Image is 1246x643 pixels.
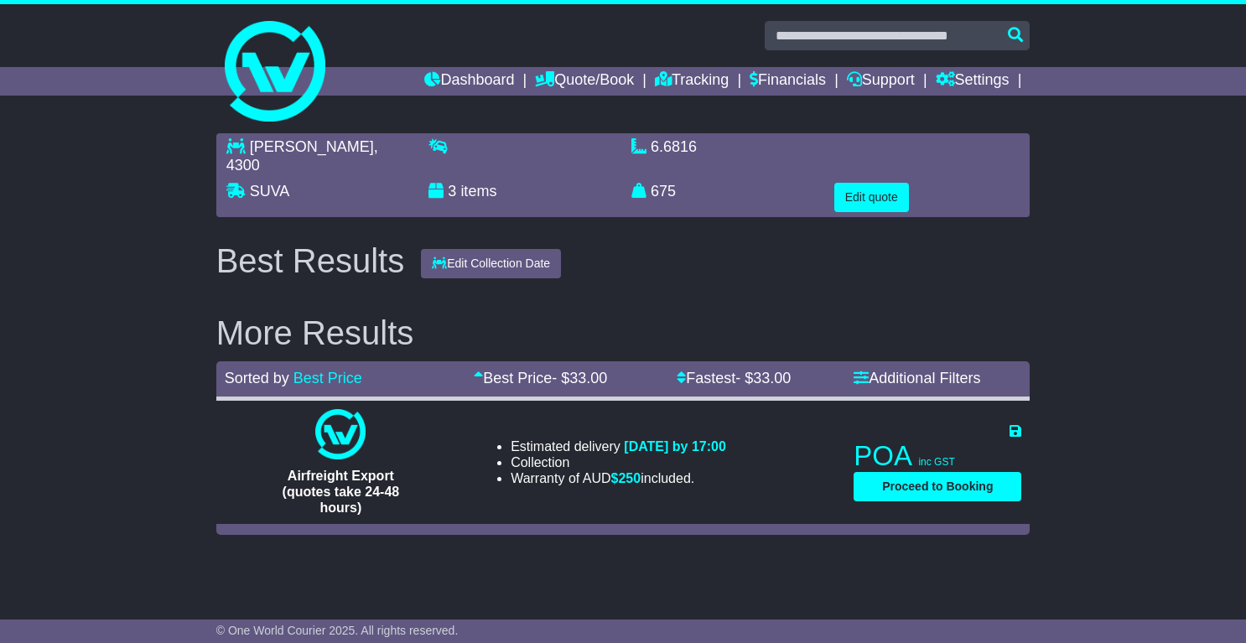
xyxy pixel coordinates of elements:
a: Settings [936,67,1010,96]
span: - $ [552,370,607,386]
li: Collection [511,454,726,470]
div: Best Results [208,242,413,279]
span: [PERSON_NAME] [250,138,374,155]
h2: More Results [216,314,1031,351]
span: Airfreight Export (quotes take 24-48 hours) [283,469,400,515]
span: 250 [618,471,641,485]
li: Estimated delivery [511,438,726,454]
a: Support [847,67,915,96]
button: Edit quote [834,183,909,212]
span: © One World Courier 2025. All rights reserved. [216,624,459,637]
span: SUVA [250,183,290,200]
span: items [460,183,496,200]
a: Dashboard [424,67,514,96]
li: Warranty of AUD included. [511,470,726,486]
span: 33.00 [569,370,607,386]
a: Quote/Book [535,67,634,96]
a: Additional Filters [854,370,980,386]
span: 33.00 [753,370,791,386]
a: Fastest- $33.00 [677,370,791,386]
p: POA [854,439,1021,473]
button: Edit Collection Date [421,249,561,278]
span: [DATE] by 17:00 [624,439,726,454]
a: Best Price [293,370,362,386]
span: 675 [651,183,676,200]
a: Financials [750,67,826,96]
span: , 4300 [226,138,378,174]
img: One World Courier: Airfreight Export (quotes take 24-48 hours) [315,409,366,459]
span: 3 [448,183,456,200]
button: Proceed to Booking [854,472,1021,501]
span: inc GST [918,456,954,468]
span: 6.6816 [651,138,697,155]
span: $ [611,471,641,485]
span: Sorted by [225,370,289,386]
a: Tracking [655,67,729,96]
a: Best Price- $33.00 [474,370,607,386]
span: - $ [735,370,791,386]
